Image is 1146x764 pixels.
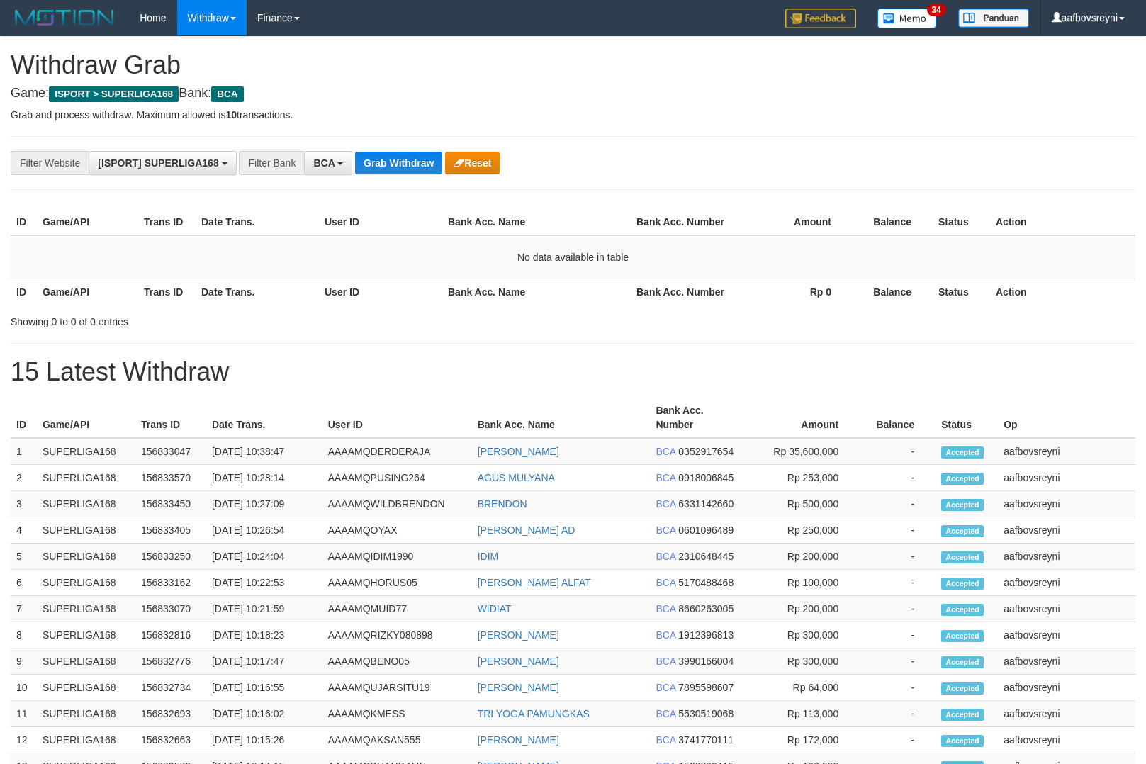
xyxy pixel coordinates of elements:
span: Accepted [941,682,984,695]
a: IDIM [478,551,499,562]
td: SUPERLIGA168 [37,438,135,465]
span: Copy 1912396813 to clipboard [678,629,734,641]
th: Rp 0 [732,279,853,305]
td: AAAAMQKMESS [322,701,472,727]
td: [DATE] 10:27:09 [206,491,322,517]
th: Date Trans. [196,209,319,235]
th: Balance [853,209,933,235]
button: [ISPORT] SUPERLIGA168 [89,151,236,175]
td: 156833570 [135,465,206,491]
td: 156832663 [135,727,206,753]
th: Bank Acc. Name [442,209,631,235]
td: Rp 500,000 [746,491,860,517]
td: - [860,438,936,465]
button: Grab Withdraw [355,152,442,174]
span: Accepted [941,446,984,459]
span: BCA [656,498,675,510]
th: Amount [732,209,853,235]
td: - [860,570,936,596]
th: User ID [322,398,472,438]
td: aafbovsreyni [998,570,1135,596]
td: aafbovsreyni [998,675,1135,701]
span: Copy 3741770111 to clipboard [678,734,734,746]
td: AAAAMQIDIM1990 [322,544,472,570]
th: Trans ID [138,279,196,305]
td: [DATE] 10:18:23 [206,622,322,648]
td: aafbovsreyni [998,622,1135,648]
td: SUPERLIGA168 [37,491,135,517]
td: 6 [11,570,37,596]
th: Trans ID [135,398,206,438]
a: TRI YOGA PAMUNGKAS [478,708,590,719]
button: BCA [304,151,352,175]
th: User ID [319,279,442,305]
span: BCA [211,86,243,102]
td: [DATE] 10:22:53 [206,570,322,596]
td: SUPERLIGA168 [37,544,135,570]
span: Accepted [941,473,984,485]
img: Button%20Memo.svg [877,9,937,28]
div: Filter Website [11,151,89,175]
td: SUPERLIGA168 [37,727,135,753]
th: Amount [746,398,860,438]
span: BCA [656,682,675,693]
td: 156832693 [135,701,206,727]
a: [PERSON_NAME] [478,446,559,457]
span: Accepted [941,709,984,721]
td: - [860,648,936,675]
td: aafbovsreyni [998,727,1135,753]
td: - [860,596,936,622]
td: 4 [11,517,37,544]
td: 156832734 [135,675,206,701]
td: [DATE] 10:21:59 [206,596,322,622]
th: Trans ID [138,209,196,235]
span: BCA [656,551,675,562]
td: 156833162 [135,570,206,596]
span: BCA [656,446,675,457]
td: 10 [11,675,37,701]
img: Feedback.jpg [785,9,856,28]
span: [ISPORT] SUPERLIGA168 [98,157,218,169]
td: SUPERLIGA168 [37,570,135,596]
span: Copy 0601096489 to clipboard [678,524,734,536]
td: [DATE] 10:28:14 [206,465,322,491]
td: Rp 64,000 [746,675,860,701]
td: - [860,517,936,544]
img: panduan.png [958,9,1029,28]
th: Op [998,398,1135,438]
a: [PERSON_NAME] [478,734,559,746]
td: 156833047 [135,438,206,465]
td: Rp 113,000 [746,701,860,727]
td: - [860,622,936,648]
td: - [860,701,936,727]
td: [DATE] 10:26:54 [206,517,322,544]
a: [PERSON_NAME] [478,682,559,693]
td: AAAAMQBENO05 [322,648,472,675]
div: Showing 0 to 0 of 0 entries [11,309,467,329]
td: [DATE] 10:16:02 [206,701,322,727]
span: Copy 7895598607 to clipboard [678,682,734,693]
span: ISPORT > SUPERLIGA168 [49,86,179,102]
td: 5 [11,544,37,570]
td: SUPERLIGA168 [37,596,135,622]
td: AAAAMQRIZKY080898 [322,622,472,648]
span: Copy 0352917654 to clipboard [678,446,734,457]
a: AGUS MULYANA [478,472,555,483]
th: Game/API [37,209,138,235]
td: Rp 172,000 [746,727,860,753]
td: AAAAMQHORUS05 [322,570,472,596]
td: Rp 100,000 [746,570,860,596]
td: Rp 200,000 [746,596,860,622]
span: Copy 8660263005 to clipboard [678,603,734,614]
a: WIDIAT [478,603,512,614]
th: ID [11,209,37,235]
span: BCA [313,157,335,169]
td: AAAAMQWILDBRENDON [322,491,472,517]
p: Grab and process withdraw. Maximum allowed is transactions. [11,108,1135,122]
th: Bank Acc. Name [442,279,631,305]
span: 34 [927,4,946,16]
td: 7 [11,596,37,622]
td: SUPERLIGA168 [37,648,135,675]
td: Rp 200,000 [746,544,860,570]
td: [DATE] 10:24:04 [206,544,322,570]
